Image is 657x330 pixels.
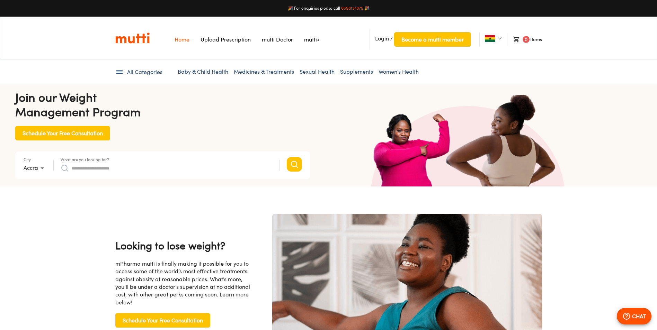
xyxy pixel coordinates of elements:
span: Become a mutti member [401,35,464,44]
span: Login [375,35,389,42]
a: 0558134375 [341,6,363,11]
h4: Join our Weight Management Program [15,90,310,119]
li: / [370,29,471,49]
button: CHAT [617,308,651,324]
div: mPharma mutti is finally making it possible for you to access some of the world’s most effective ... [115,260,253,306]
span: Schedule Your Free Consultation [123,315,203,325]
button: Become a mutti member [394,32,471,47]
a: Link on the logo navigates to HomePage [115,32,150,44]
button: Schedule Your Free Consultation [115,313,210,328]
a: Baby & Child Health [178,68,228,75]
span: Schedule Your Free Consultation [23,128,103,138]
label: City [24,157,31,162]
a: Supplements [340,68,373,75]
img: Ghana [485,35,495,42]
div: Accra [24,163,46,174]
button: Search [287,157,302,172]
a: Schedule Your Free Consultation [15,129,110,135]
label: What are you looking for? [61,157,109,162]
img: Logo [115,32,150,44]
button: Schedule Your Free Consultation [15,126,110,140]
h4: Looking to lose weight? [115,238,253,253]
p: CHAT [632,312,646,320]
a: Navigates to Prescription Upload Page [201,36,251,43]
a: Schedule Your Free Consultation [115,317,210,322]
a: Navigates to mutti+ page [304,36,320,43]
li: Items [507,33,542,46]
a: Navigates to mutti doctor website [262,36,293,43]
img: Dropdown [498,36,502,40]
span: 0 [523,36,530,43]
a: Women’s Health [379,68,419,75]
a: Navigates to Home Page [175,36,189,43]
span: All Categories [127,68,162,76]
a: Medicines & Treatments [234,68,294,75]
a: Sexual Health [300,68,335,75]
